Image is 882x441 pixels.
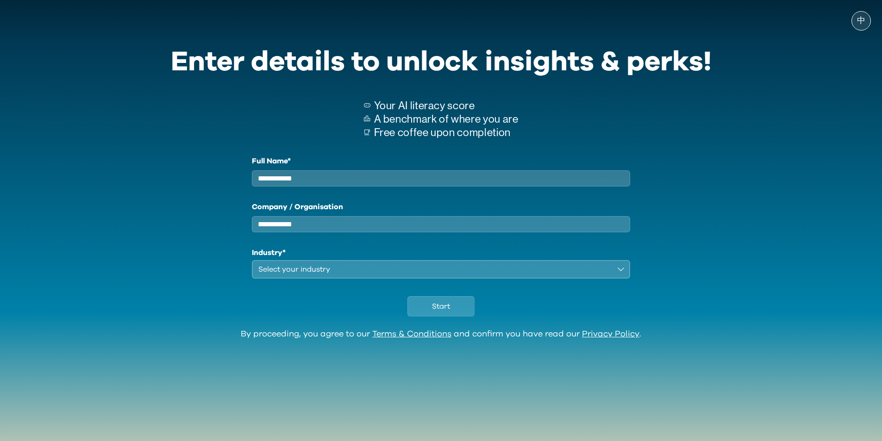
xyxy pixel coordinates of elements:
[407,296,475,317] button: Start
[374,126,519,139] p: Free coffee upon completion
[374,99,519,112] p: Your AI literacy score
[258,264,611,275] div: Select your industry
[252,247,631,258] h1: Industry*
[171,40,712,84] div: Enter details to unlock insights & perks!
[432,301,450,312] span: Start
[582,330,639,338] a: Privacy Policy
[252,201,631,212] label: Company / Organisation
[252,260,631,279] button: Select your industry
[374,112,519,126] p: A benchmark of where you are
[252,155,631,167] label: Full Name*
[372,330,451,338] a: Terms & Conditions
[857,16,865,25] span: 中
[241,329,641,340] div: By proceeding, you agree to our and confirm you have read our .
